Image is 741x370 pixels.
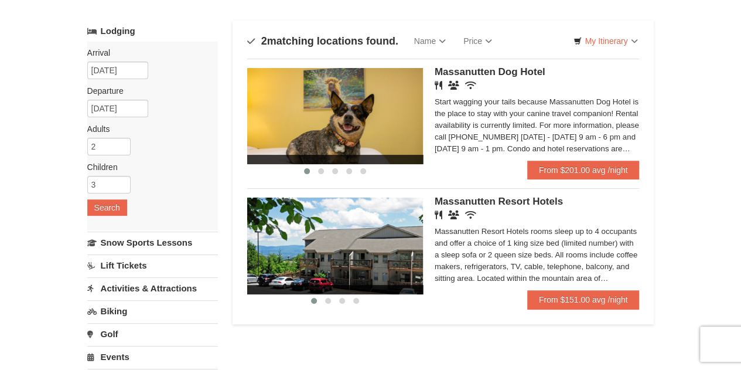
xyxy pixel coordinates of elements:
[527,290,640,309] a: From $151.00 avg /night
[87,21,218,42] a: Lodging
[465,211,476,219] i: Wireless Internet (free)
[435,196,563,207] span: Massanutten Resort Hotels
[435,81,442,90] i: Restaurant
[87,277,218,299] a: Activities & Attractions
[435,226,640,284] div: Massanutten Resort Hotels rooms sleep up to 4 occupants and offer a choice of 1 king size bed (li...
[435,66,545,77] span: Massanutten Dog Hotel
[247,35,398,47] h4: matching locations found.
[87,85,209,97] label: Departure
[87,47,209,59] label: Arrival
[405,29,455,53] a: Name
[87,232,218,253] a: Snow Sports Lessons
[87,161,209,173] label: Children
[435,96,640,155] div: Start wagging your tails because Massanutten Dog Hotel is the place to stay with your canine trav...
[435,211,442,219] i: Restaurant
[527,161,640,179] a: From $201.00 avg /night
[87,346,218,368] a: Events
[87,199,127,216] button: Search
[465,81,476,90] i: Wireless Internet (free)
[261,35,267,47] span: 2
[87,123,209,135] label: Adults
[448,211,459,219] i: Banquet Facilities
[87,323,218,345] a: Golf
[566,32,645,50] a: My Itinerary
[87,254,218,276] a: Lift Tickets
[448,81,459,90] i: Banquet Facilities
[87,300,218,322] a: Biking
[455,29,501,53] a: Price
